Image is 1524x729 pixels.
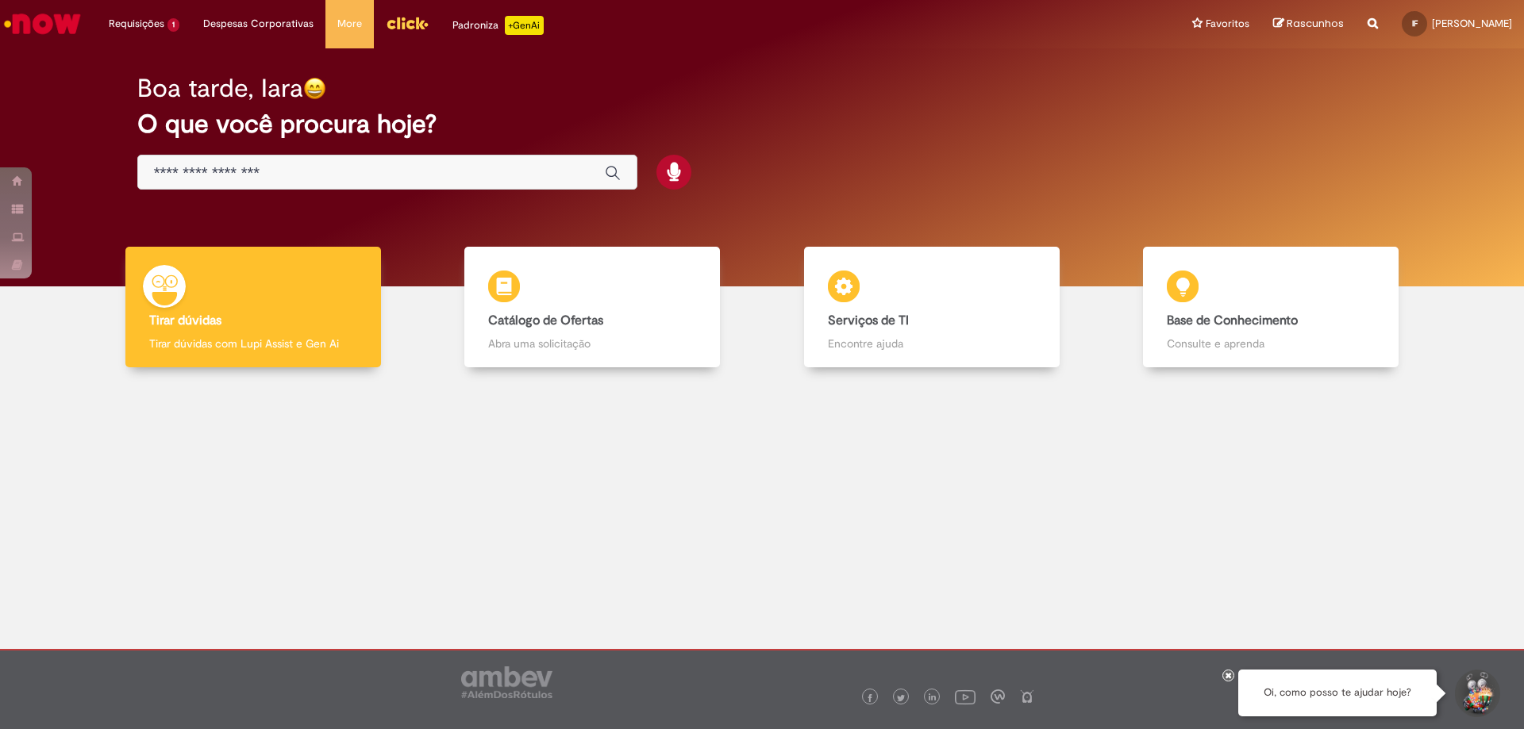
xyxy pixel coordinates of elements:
img: logo_footer_youtube.png [955,686,976,707]
img: logo_footer_facebook.png [866,694,874,702]
img: logo_footer_ambev_rotulo_gray.png [461,666,552,698]
a: Catálogo de Ofertas Abra uma solicitação [423,247,763,368]
p: Abra uma solicitação [488,336,696,351]
span: Requisições [109,16,164,32]
span: More [337,16,362,32]
img: logo_footer_naosei.png [1020,689,1034,704]
p: Encontre ajuda [828,336,1036,351]
span: IF [1412,18,1418,29]
b: Tirar dúvidas [149,313,221,328]
img: logo_footer_workplace.png [991,689,1005,704]
b: Base de Conhecimento [1167,313,1298,328]
span: Rascunhos [1287,16,1344,31]
a: Rascunhos [1273,17,1344,32]
a: Tirar dúvidas Tirar dúvidas com Lupi Assist e Gen Ai [83,247,423,368]
b: Serviços de TI [828,313,909,328]
img: logo_footer_linkedin.png [929,693,937,703]
p: +GenAi [505,16,544,35]
div: Padroniza [452,16,544,35]
span: 1 [167,18,179,32]
b: Catálogo de Ofertas [488,313,603,328]
p: Consulte e aprenda [1167,336,1375,351]
a: Serviços de TI Encontre ajuda [762,247,1102,368]
span: Favoritos [1206,16,1249,32]
img: happy-face.png [303,77,326,100]
button: Iniciar Conversa de Suporte [1453,670,1500,717]
a: Base de Conhecimento Consulte e aprenda [1102,247,1441,368]
span: Despesas Corporativas [203,16,314,32]
img: ServiceNow [2,8,83,40]
h2: Boa tarde, Iara [137,75,303,102]
img: logo_footer_twitter.png [897,694,905,702]
p: Tirar dúvidas com Lupi Assist e Gen Ai [149,336,357,351]
span: [PERSON_NAME] [1432,17,1512,30]
img: click_logo_yellow_360x200.png [386,11,429,35]
div: Oi, como posso te ajudar hoje? [1238,670,1437,716]
h2: O que você procura hoje? [137,110,1387,138]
